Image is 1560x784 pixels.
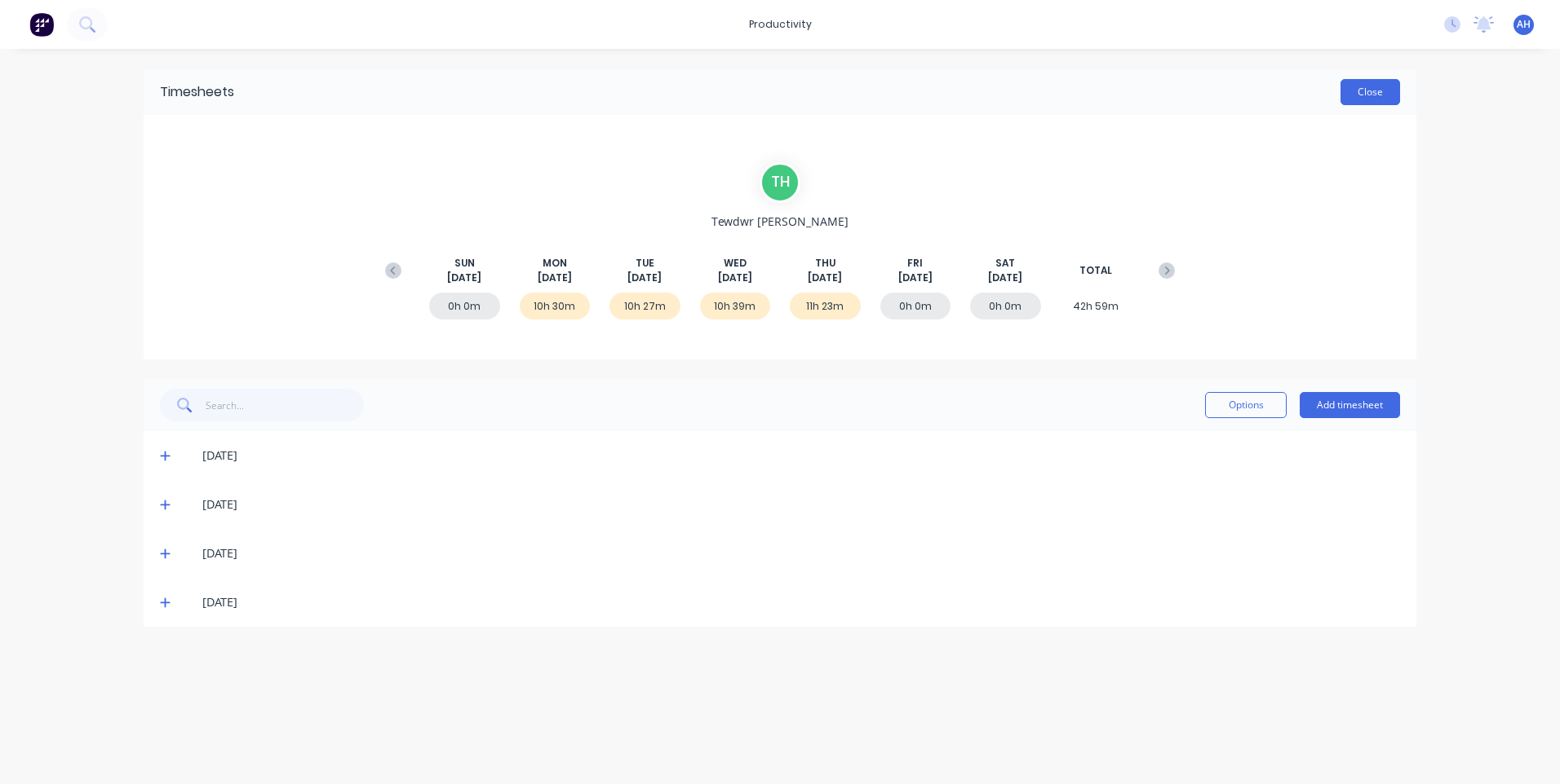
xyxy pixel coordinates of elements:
span: MON [543,256,567,271]
input: Search... [206,389,365,421]
div: 11h 23m [790,293,861,319]
span: [DATE] [627,271,662,285]
span: [DATE] [718,271,752,285]
div: 0h 0m [880,293,951,319]
span: [DATE] [898,271,933,285]
span: THU [815,256,835,271]
div: [DATE] [202,447,1400,465]
img: Factory [29,12,54,37]
span: [DATE] [447,271,481,285]
div: 10h 30m [520,293,591,319]
span: [DATE] [988,271,1022,285]
span: TOTAL [1079,263,1112,278]
div: T H [760,162,800,203]
div: 10h 27m [609,293,680,319]
span: FRI [907,256,923,271]
div: [DATE] [202,544,1400,562]
div: [DATE] [202,593,1400,611]
div: Timesheets [160,82,234,102]
div: 0h 0m [429,293,500,319]
button: Add timesheet [1300,392,1400,418]
div: 42h 59m [1061,293,1132,319]
div: 0h 0m [970,293,1041,319]
span: TUE [636,256,654,271]
span: [DATE] [538,271,572,285]
span: WED [724,256,747,271]
button: Close [1341,79,1400,105]
span: SUN [454,256,475,271]
span: SAT [995,256,1015,271]
span: [DATE] [808,271,842,285]
span: AH [1517,17,1531,32]
span: Tewdwr [PERSON_NAME] [711,213,849,230]
div: productivity [741,12,820,37]
button: Options [1205,392,1287,418]
div: 10h 39m [700,293,771,319]
div: [DATE] [202,496,1400,513]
